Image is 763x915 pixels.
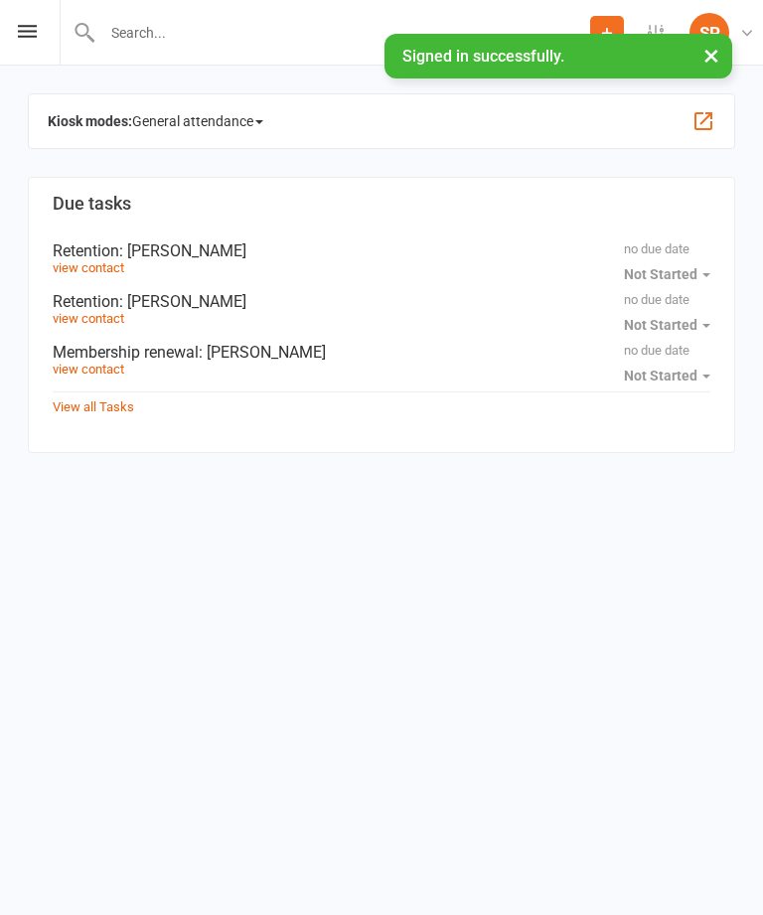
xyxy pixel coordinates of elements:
a: view contact [53,260,124,275]
div: Retention [53,292,710,311]
span: General attendance [132,105,263,137]
span: : [PERSON_NAME] [119,292,246,311]
h3: Due tasks [53,194,710,214]
input: Search... [96,19,590,47]
span: : [PERSON_NAME] [119,241,246,260]
a: view contact [53,362,124,377]
strong: Kiosk modes: [48,113,132,129]
div: SP [689,13,729,53]
button: × [693,34,729,76]
span: Signed in successfully. [402,47,564,66]
div: Membership renewal [53,343,710,362]
a: View all Tasks [53,399,134,414]
span: : [PERSON_NAME] [199,343,326,362]
div: Retention [53,241,710,260]
a: view contact [53,311,124,326]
